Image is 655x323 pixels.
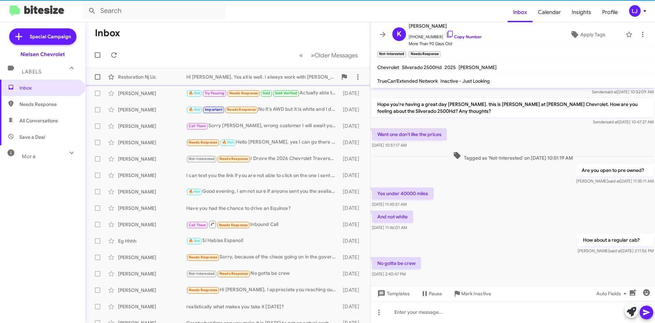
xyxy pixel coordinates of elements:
[118,205,186,212] div: [PERSON_NAME]
[311,51,315,59] span: »
[448,287,497,300] button: Mark Inactive
[429,287,442,300] span: Pause
[339,106,365,113] div: [DATE]
[263,91,271,95] span: Sold
[22,153,36,160] span: More
[295,48,307,62] button: Previous
[580,28,605,41] span: Apply Tags
[372,225,407,230] span: [DATE] 11:46:01 AM
[440,78,490,84] span: Inactive - Just Looking
[19,84,77,91] span: Inbox
[592,89,654,94] span: Sender [DATE] 10:52:09 AM
[20,51,65,58] div: Nielsen Chevrolet
[623,5,647,17] button: LJ
[219,223,248,227] span: Needs Response
[83,3,226,19] input: Search
[315,52,358,59] span: Older Messages
[339,254,365,261] div: [DATE]
[339,270,365,277] div: [DATE]
[205,91,224,95] span: Try Pausing
[461,287,491,300] span: Mark Inactive
[227,107,256,112] span: Needs Response
[295,48,362,62] nav: Page navigation example
[219,157,248,161] span: Needs Response
[339,287,365,294] div: [DATE]
[222,140,234,145] span: 🔥 Hot
[609,248,621,253] span: said at
[372,128,447,140] p: Want one don't like the prices
[376,287,410,300] span: Templates
[402,64,442,70] span: Silverado 2500Hd
[118,254,186,261] div: [PERSON_NAME]
[186,122,339,130] div: Sorry [PERSON_NAME], wrong customer I will await your call later.
[9,28,76,45] a: Special Campaign
[606,119,618,124] span: said at
[372,143,407,148] span: [DATE] 10:51:17 AM
[19,101,77,108] span: Needs Response
[372,271,406,277] span: [DATE] 2:40:47 PM
[299,51,303,59] span: «
[118,238,186,244] div: Eg Hhhh
[409,51,440,57] small: Needs Response
[372,257,421,269] p: No gotta be crew
[576,178,654,184] span: [PERSON_NAME] [DATE] 11:35:11 AM
[372,202,407,207] span: [DATE] 11:45:51 AM
[95,28,120,39] h1: Inbox
[339,139,365,146] div: [DATE]
[186,138,339,146] div: Hello [PERSON_NAME], yes I can go there [DATE]
[591,287,635,300] button: Auto Fields
[19,117,58,124] span: All Conversations
[409,30,482,40] span: [PHONE_NUMBER]
[186,270,339,278] div: No gotta be crew
[275,91,297,95] span: Sold Verified
[118,106,186,113] div: [PERSON_NAME]
[629,5,641,17] div: LJ
[339,123,365,130] div: [DATE]
[397,29,402,40] span: K
[118,90,186,97] div: [PERSON_NAME]
[339,221,365,228] div: [DATE]
[339,188,365,195] div: [DATE]
[186,188,339,196] div: Good evening, I am not sure if anyone sent you the available trucks, I just sent you the link to ...
[377,64,399,70] span: Chevrolet
[339,90,365,97] div: [DATE]
[372,187,434,200] p: Yes under 40000 miles
[189,140,218,145] span: Needs Response
[409,40,482,47] span: More Than 90 Days Old
[118,139,186,146] div: [PERSON_NAME]
[118,156,186,162] div: [PERSON_NAME]
[186,286,339,294] div: Hi [PERSON_NAME], I appreciate you reaching out but we owe 40k on my Ford and it's worth at best ...
[205,107,222,112] span: Important
[377,78,438,84] span: TrueCar/Extended Network
[186,237,339,245] div: Si Hablas Espanol!
[118,270,186,277] div: [PERSON_NAME]
[219,271,248,276] span: Needs Response
[189,107,200,112] span: 🔥 Hot
[189,255,218,259] span: Needs Response
[578,234,654,246] p: How about a regular cab?
[415,287,448,300] button: Pause
[22,69,42,75] span: Labels
[189,239,200,243] span: 🔥 Hot
[370,287,415,300] button: Templates
[458,64,497,70] span: [PERSON_NAME]
[118,221,186,228] div: [PERSON_NAME]
[508,2,533,22] a: Inbox
[566,2,597,22] a: Insights
[597,2,623,22] span: Profile
[30,33,71,40] span: Special Campaign
[576,164,654,176] p: Are you open to pre owned?
[118,123,186,130] div: [PERSON_NAME]
[189,223,206,227] span: Call Them
[533,2,566,22] a: Calendar
[186,303,339,310] div: realistically what makes you take it [DATE]?
[186,73,337,80] div: Hi [PERSON_NAME], Yes all is well. I always work with [PERSON_NAME] who does an incredible job ev...
[189,124,206,128] span: Call Them
[186,155,339,163] div: I Drove the 2026 Chevrolet Traverse High Country, Here Is My Honest Review - Autoblog [URL][DOMAI...
[189,288,218,292] span: Needs Response
[593,119,654,124] span: Sender [DATE] 10:47:27 AM
[372,211,413,223] p: And not white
